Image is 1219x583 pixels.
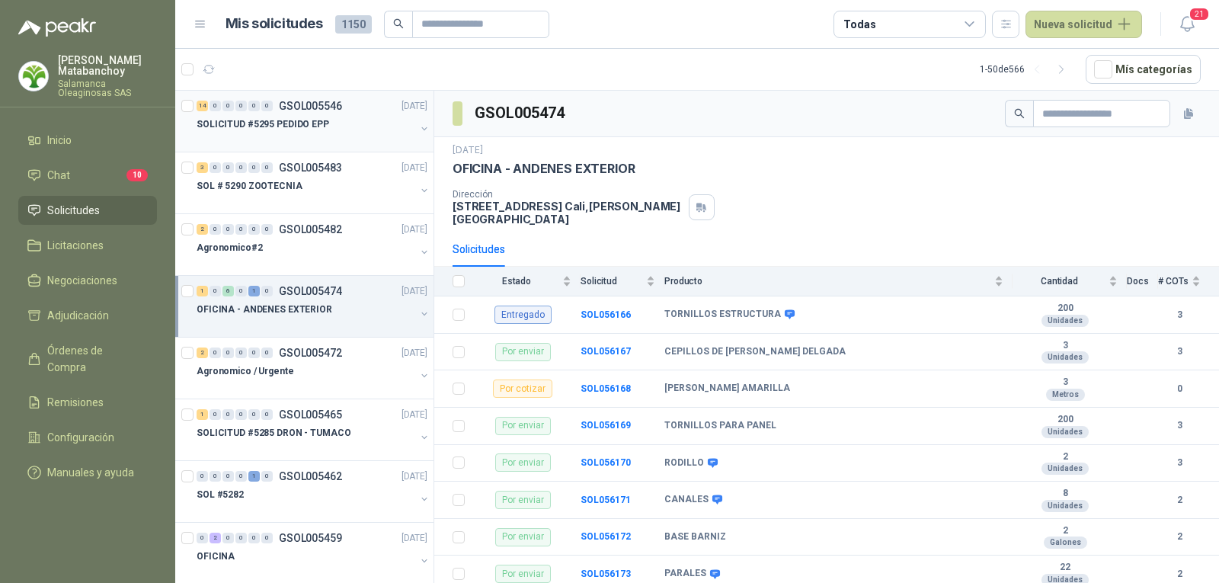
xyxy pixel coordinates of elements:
div: 0 [235,409,247,420]
b: 2 [1158,530,1201,544]
b: 3 [1158,308,1201,322]
div: 0 [222,162,234,173]
b: PARALES [664,568,706,580]
p: OFICINA - ANDENES EXTERIOR [197,303,332,317]
div: 0 [235,101,247,111]
p: [DATE] [402,161,427,175]
b: 2 [1013,451,1118,463]
b: 200 [1013,414,1118,426]
div: 0 [222,533,234,543]
span: Configuración [47,429,114,446]
a: SOL056173 [581,569,631,579]
div: 1 [248,286,260,296]
b: CANALES [664,494,709,506]
b: SOL056166 [581,309,631,320]
div: 0 [235,286,247,296]
a: Licitaciones [18,231,157,260]
p: [DATE] [402,346,427,360]
div: 0 [197,471,208,482]
a: 2 0 0 0 0 0 GSOL005472[DATE] Agronomico / Urgente [197,344,430,392]
div: 0 [261,533,273,543]
a: Manuales y ayuda [18,458,157,487]
p: Salamanca Oleaginosas SAS [58,79,157,98]
div: Unidades [1041,463,1089,475]
div: Por enviar [495,565,551,583]
div: 0 [261,224,273,235]
span: Inicio [47,132,72,149]
div: 1 [197,409,208,420]
div: 0 [261,471,273,482]
div: 0 [222,224,234,235]
th: # COTs [1158,267,1219,296]
a: 0 2 0 0 0 0 GSOL005459[DATE] OFICINA [197,529,430,578]
div: Por cotizar [493,380,552,398]
a: 1 0 0 0 0 0 GSOL005465[DATE] SOLICITUD #5285 DRON - TUMACO [197,405,430,454]
a: SOL056172 [581,531,631,542]
b: 200 [1013,303,1118,315]
div: Galones [1044,537,1087,549]
div: 0 [248,224,260,235]
p: [DATE] [453,143,483,158]
div: Unidades [1041,500,1089,512]
a: Remisiones [18,388,157,417]
span: Órdenes de Compra [47,342,142,376]
p: GSOL005465 [279,409,342,420]
div: Por enviar [495,491,551,509]
span: 21 [1189,7,1210,21]
a: 3 0 0 0 0 0 GSOL005483[DATE] SOL # 5290 ZOOTECNIA [197,159,430,207]
div: 0 [210,348,221,358]
p: SOLICITUD #5295 PEDIDO EPP [197,117,329,132]
b: 3 [1158,456,1201,470]
b: SOL056169 [581,420,631,431]
div: 0 [222,101,234,111]
b: CEPILLOS DE [PERSON_NAME] DELGADA [664,346,846,358]
div: 2 [210,533,221,543]
p: [PERSON_NAME] Matabanchoy [58,55,157,76]
span: Remisiones [47,394,104,411]
p: GSOL005462 [279,471,342,482]
th: Producto [664,267,1013,296]
b: 22 [1013,562,1118,574]
div: 14 [197,101,208,111]
div: Por enviar [495,528,551,546]
b: 3 [1158,344,1201,359]
div: Entregado [494,306,552,324]
p: GSOL005474 [279,286,342,296]
b: 3 [1158,418,1201,433]
a: 14 0 0 0 0 0 GSOL005546[DATE] SOLICITUD #5295 PEDIDO EPP [197,97,430,146]
h1: Mis solicitudes [226,13,323,35]
div: 0 [222,409,234,420]
span: Solicitud [581,276,643,287]
b: SOL056170 [581,457,631,468]
div: 0 [235,533,247,543]
p: [STREET_ADDRESS] Cali , [PERSON_NAME][GEOGRAPHIC_DATA] [453,200,683,226]
b: SOL056171 [581,495,631,505]
p: OFICINA - ANDENES EXTERIOR [453,161,635,177]
a: Solicitudes [18,196,157,225]
div: 0 [235,224,247,235]
p: Agronomico#2 [197,241,263,255]
div: 2 [197,224,208,235]
div: 0 [261,409,273,420]
div: 0 [235,348,247,358]
b: BASE BARNIZ [664,531,726,543]
span: 10 [126,169,148,181]
span: Cantidad [1013,276,1105,287]
span: Solicitudes [47,202,100,219]
img: Logo peakr [18,18,96,37]
button: 21 [1173,11,1201,38]
b: SOL056168 [581,383,631,394]
div: 1 [197,286,208,296]
p: GSOL005472 [279,348,342,358]
div: Unidades [1041,426,1089,438]
button: Mís categorías [1086,55,1201,84]
div: Metros [1046,389,1085,401]
b: [PERSON_NAME] AMARILLA [664,383,790,395]
a: Negociaciones [18,266,157,295]
a: 0 0 0 0 1 0 GSOL005462[DATE] SOL #5282 [197,467,430,516]
a: Adjudicación [18,301,157,330]
span: 1150 [335,15,372,34]
p: SOLICITUD #5285 DRON - TUMACO [197,426,351,440]
a: 2 0 0 0 0 0 GSOL005482[DATE] Agronomico#2 [197,220,430,269]
b: 0 [1158,382,1201,396]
